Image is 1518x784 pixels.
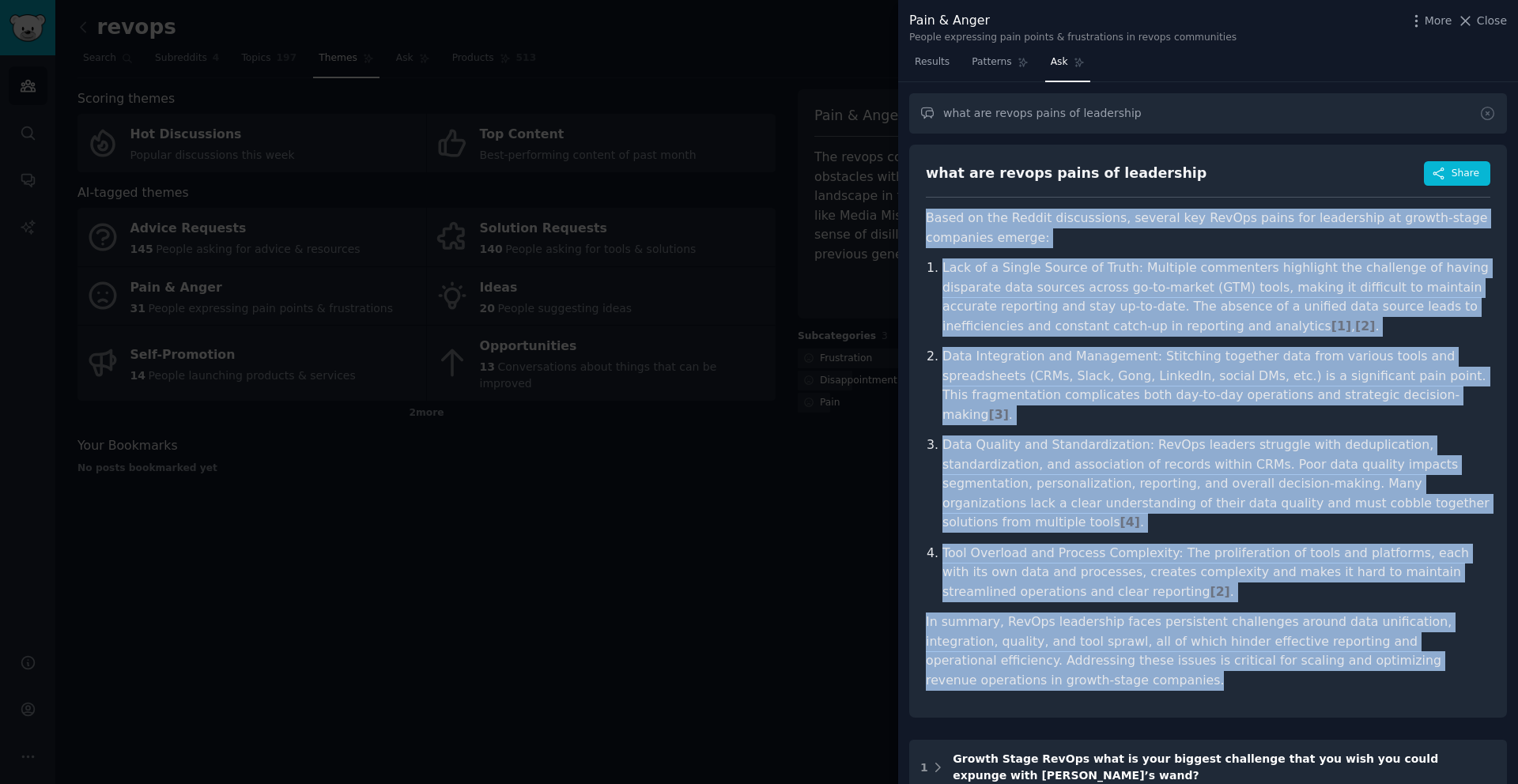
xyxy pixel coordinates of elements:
span: Results [915,55,950,70]
span: Growth Stage RevOps what is your biggest challenge that you wish you could expunge with [PERSON_N... [953,752,1438,782]
p: Lack of a Single Source of Truth: Multiple commenters highlight the challenge of having disparate... [942,258,1490,336]
button: More [1408,13,1452,29]
a: Patterns [966,50,1033,82]
span: [ 2 ] [1210,584,1229,599]
a: Ask [1045,50,1090,82]
span: Share [1452,167,1479,181]
span: [ 3 ] [988,407,1008,422]
p: Data Quality and Standardization: RevOps leaders struggle with deduplication, standardization, an... [942,435,1490,533]
div: People expressing pain points & frustrations in revops communities [909,31,1237,45]
span: More [1425,13,1452,29]
span: [ 1 ] [1331,318,1351,334]
span: Ask [1051,55,1068,70]
div: what are revops pains of leadership [926,164,1206,183]
span: Close [1477,13,1507,29]
span: Patterns [972,55,1011,70]
input: Ask a question about Pain & Anger in this audience... [909,93,1507,134]
span: [ 2 ] [1355,318,1375,334]
p: Data Integration and Management: Stitching together data from various tools and spreadsheets (CRM... [942,347,1490,424]
div: 1 [920,759,928,776]
p: Based on the Reddit discussions, several key RevOps pains for leadership at growth-stage companie... [926,209,1490,247]
p: Tool Overload and Process Complexity: The proliferation of tools and platforms, each with its own... [942,544,1490,602]
button: Close [1457,13,1507,29]
a: Results [909,50,955,82]
p: In summary, RevOps leadership faces persistent challenges around data unification, integration, q... [926,612,1490,690]
span: [ 4 ] [1120,514,1140,530]
div: Pain & Anger [909,11,1237,31]
button: Share [1424,161,1490,187]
